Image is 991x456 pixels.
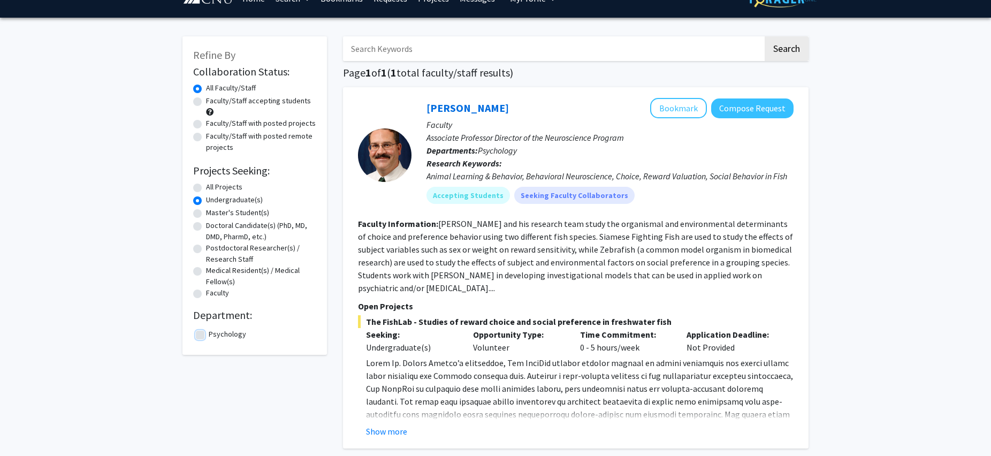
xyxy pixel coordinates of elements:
[366,425,407,438] button: Show more
[478,145,517,156] span: Psychology
[206,287,229,299] label: Faculty
[365,66,371,79] span: 1
[193,48,235,62] span: Refine By
[765,36,809,61] button: Search
[193,309,316,322] h2: Department:
[8,408,45,448] iframe: Chat
[366,328,457,341] p: Seeking:
[206,242,316,265] label: Postdoctoral Researcher(s) / Research Staff
[343,36,763,61] input: Search Keywords
[426,131,794,144] p: Associate Professor Director of the Neuroscience Program
[580,328,671,341] p: Time Commitment:
[473,328,564,341] p: Opportunity Type:
[206,82,256,94] label: All Faculty/Staff
[206,95,311,107] label: Faculty/Staff accepting students
[358,300,794,313] p: Open Projects
[381,66,387,79] span: 1
[426,187,510,204] mat-chip: Accepting Students
[206,265,316,287] label: Medical Resident(s) / Medical Fellow(s)
[391,66,397,79] span: 1
[679,328,786,354] div: Not Provided
[193,65,316,78] h2: Collaboration Status:
[426,170,794,183] div: Animal Learning & Behavior, Behavioral Neuroscience, Choice, Reward Valuation, Social Behavior in...
[206,181,242,193] label: All Projects
[358,315,794,328] span: The FishLab - Studies of reward choice and social preference in freshwater fish
[206,207,269,218] label: Master's Student(s)
[426,145,478,156] b: Departments:
[514,187,635,204] mat-chip: Seeking Faculty Collaborators
[358,218,438,229] b: Faculty Information:
[426,101,509,115] a: [PERSON_NAME]
[687,328,777,341] p: Application Deadline:
[343,66,809,79] h1: Page of ( total faculty/staff results)
[206,118,316,129] label: Faculty/Staff with posted projects
[426,158,502,169] b: Research Keywords:
[206,220,316,242] label: Doctoral Candidate(s) (PhD, MD, DMD, PharmD, etc.)
[366,341,457,354] div: Undergraduate(s)
[465,328,572,354] div: Volunteer
[209,329,246,340] label: Psychology
[206,194,263,206] label: Undergraduate(s)
[193,164,316,177] h2: Projects Seeking:
[572,328,679,354] div: 0 - 5 hours/week
[206,131,316,153] label: Faculty/Staff with posted remote projects
[650,98,707,118] button: Add Drew Velkey to Bookmarks
[711,98,794,118] button: Compose Request to Drew Velkey
[426,118,794,131] p: Faculty
[358,218,793,293] fg-read-more: [PERSON_NAME] and his research team study the organismal and environmental determinants of choice...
